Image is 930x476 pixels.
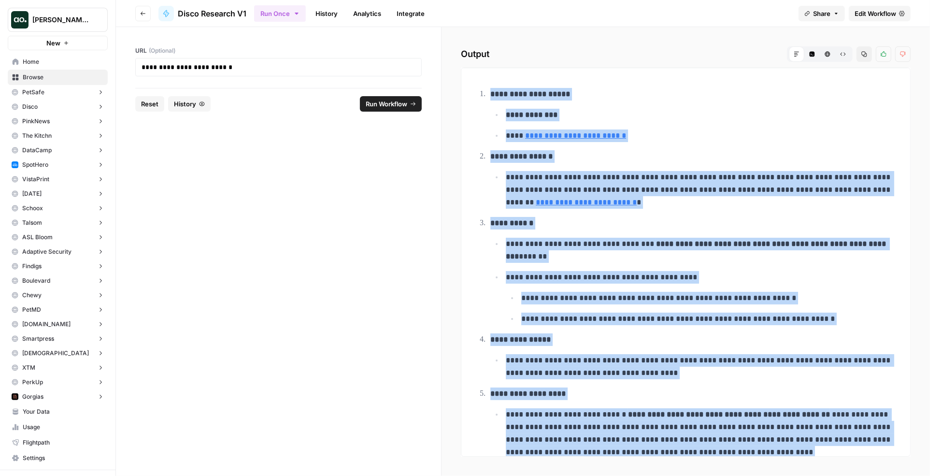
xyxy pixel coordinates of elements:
span: PetMD [22,305,41,314]
a: Your Data [8,404,108,419]
button: Boulevard [8,274,108,288]
button: Share [799,6,845,21]
a: Flightpath [8,435,108,450]
button: Schoox [8,201,108,216]
span: PerkUp [22,378,43,387]
span: SpotHero [22,160,48,169]
span: Talsom [22,218,42,227]
span: The Kitchn [22,131,52,140]
img: Nick's Workspace Logo [11,11,29,29]
span: Boulevard [22,276,50,285]
button: Workspace: Nick's Workspace [8,8,108,32]
button: PinkNews [8,114,108,129]
span: Home [23,58,103,66]
span: PinkNews [22,117,50,126]
button: Run Workflow [360,96,422,112]
a: Disco Research V1 [158,6,246,21]
img: a3dpw43elaxzrvw23siemf1bj9ym [12,393,18,400]
button: Findigs [8,259,108,274]
a: Integrate [391,6,430,21]
span: Reset [141,99,158,109]
button: New [8,36,108,50]
span: Gorgias [22,392,43,401]
button: Gorgias [8,389,108,404]
span: PetSafe [22,88,44,97]
button: [DOMAIN_NAME] [8,317,108,332]
span: Browse [23,73,103,82]
button: ASL Bloom [8,230,108,245]
a: Analytics [347,6,387,21]
span: Findigs [22,262,42,271]
a: Edit Workflow [849,6,911,21]
img: u20wvflawzkod5jeh0x6rufk0gvl [12,161,18,168]
span: Disco [22,102,38,111]
span: VistaPrint [22,175,49,184]
span: Settings [23,454,103,462]
span: (Optional) [149,46,175,55]
span: Smartpress [22,334,54,343]
span: [DEMOGRAPHIC_DATA] [22,349,89,358]
label: URL [135,46,422,55]
span: Your Data [23,407,103,416]
span: Disco Research V1 [178,8,246,19]
button: PetSafe [8,85,108,100]
button: Reset [135,96,164,112]
span: Chewy [22,291,42,300]
button: XTM [8,361,108,375]
button: History [168,96,211,112]
span: Usage [23,423,103,432]
button: PerkUp [8,375,108,389]
a: Browse [8,70,108,85]
span: History [174,99,196,109]
span: [DATE] [22,189,42,198]
span: [DOMAIN_NAME] [22,320,71,329]
button: Talsom [8,216,108,230]
span: ASL Bloom [22,233,53,242]
a: History [310,6,343,21]
span: DataCamp [22,146,52,155]
button: Chewy [8,288,108,303]
span: [PERSON_NAME]'s Workspace [32,15,91,25]
button: [DATE] [8,187,108,201]
span: XTM [22,363,35,372]
button: The Kitchn [8,129,108,143]
a: Usage [8,419,108,435]
span: New [46,38,60,48]
button: DataCamp [8,143,108,158]
a: Settings [8,450,108,466]
button: Disco [8,100,108,114]
span: Edit Workflow [855,9,896,18]
h2: Output [461,46,911,62]
button: Run Once [254,5,306,22]
span: Adaptive Security [22,247,72,256]
button: VistaPrint [8,172,108,187]
a: Home [8,54,108,70]
button: Adaptive Security [8,245,108,259]
button: [DEMOGRAPHIC_DATA] [8,346,108,361]
span: Flightpath [23,438,103,447]
button: Smartpress [8,332,108,346]
span: Share [813,9,830,18]
span: Schoox [22,204,43,213]
span: Run Workflow [366,99,407,109]
button: SpotHero [8,158,108,172]
button: PetMD [8,303,108,317]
